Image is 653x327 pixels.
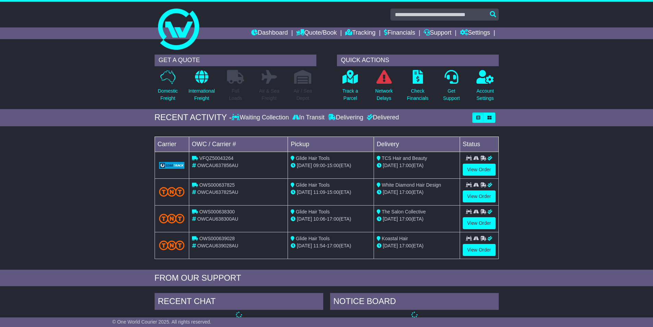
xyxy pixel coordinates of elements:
[159,214,185,223] img: TNT_Domestic.png
[291,162,371,169] div: - (ETA)
[383,189,398,195] span: [DATE]
[377,189,457,196] div: (ETA)
[377,215,457,223] div: (ETA)
[158,87,178,102] p: Domestic Freight
[199,236,235,241] span: OWS000639028
[330,293,499,312] div: NOTICE BOARD
[313,216,325,222] span: 10:06
[197,189,238,195] span: OWCAU637825AU
[443,87,460,102] p: Get Support
[345,27,375,39] a: Tracking
[155,293,323,312] div: RECENT CHAT
[382,236,408,241] span: Koastal Hair
[296,27,337,39] a: Quote/Book
[157,70,178,106] a: DomesticFreight
[197,243,238,248] span: OWCAU639028AU
[189,137,288,152] td: OWC / Carrier #
[326,114,365,121] div: Delivering
[365,114,399,121] div: Delivered
[313,189,325,195] span: 11:09
[327,189,339,195] span: 15:00
[377,242,457,249] div: (ETA)
[463,164,496,176] a: View Order
[327,216,339,222] span: 17:00
[476,70,494,106] a: AccountSettings
[424,27,451,39] a: Support
[296,209,330,214] span: Glide Hair Tools
[155,55,316,66] div: GET A QUOTE
[399,243,411,248] span: 17:00
[291,242,371,249] div: - (ETA)
[463,244,496,256] a: View Order
[155,113,232,122] div: RECENT ACTIVITY -
[232,114,290,121] div: Waiting Collection
[296,182,330,188] span: Glide Hair Tools
[159,187,185,196] img: TNT_Domestic.png
[112,319,211,325] span: © One World Courier 2025. All rights reserved.
[227,87,244,102] p: Full Loads
[383,216,398,222] span: [DATE]
[199,209,235,214] span: OWS000638300
[159,162,185,169] img: GetCarrierServiceLogo
[259,87,279,102] p: Air & Sea Freight
[383,243,398,248] span: [DATE]
[327,163,339,168] span: 15:00
[374,137,460,152] td: Delivery
[377,162,457,169] div: (ETA)
[443,70,460,106] a: GetSupport
[476,87,494,102] p: Account Settings
[342,87,358,102] p: Track a Parcel
[199,182,235,188] span: OWS000637825
[383,163,398,168] span: [DATE]
[382,209,426,214] span: The Salon Collective
[337,55,499,66] div: QUICK ACTIONS
[159,241,185,250] img: TNT_Domestic.png
[251,27,288,39] a: Dashboard
[155,273,499,283] div: FROM OUR SUPPORT
[197,163,238,168] span: OWCAU637856AU
[313,243,325,248] span: 11:54
[297,189,312,195] span: [DATE]
[296,236,330,241] span: Glide Hair Tools
[199,155,233,161] span: VFQZ50043264
[291,114,326,121] div: In Transit
[399,163,411,168] span: 17:00
[297,243,312,248] span: [DATE]
[460,27,490,39] a: Settings
[407,70,429,106] a: CheckFinancials
[375,87,392,102] p: Network Delays
[313,163,325,168] span: 09:00
[382,182,441,188] span: White Diamond Hair Design
[407,87,428,102] p: Check Financials
[297,216,312,222] span: [DATE]
[460,137,498,152] td: Status
[382,155,427,161] span: TCS Hair and Beauty
[384,27,415,39] a: Financials
[189,87,215,102] p: International Freight
[155,137,189,152] td: Carrier
[288,137,374,152] td: Pickup
[297,163,312,168] span: [DATE]
[296,155,330,161] span: Glide Hair Tools
[399,216,411,222] span: 17:00
[294,87,312,102] p: Air / Sea Depot
[463,190,496,202] a: View Order
[291,189,371,196] div: - (ETA)
[342,70,359,106] a: Track aParcel
[197,216,238,222] span: OWCAU638300AU
[375,70,393,106] a: NetworkDelays
[188,70,215,106] a: InternationalFreight
[327,243,339,248] span: 17:00
[463,217,496,229] a: View Order
[399,189,411,195] span: 17:00
[291,215,371,223] div: - (ETA)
